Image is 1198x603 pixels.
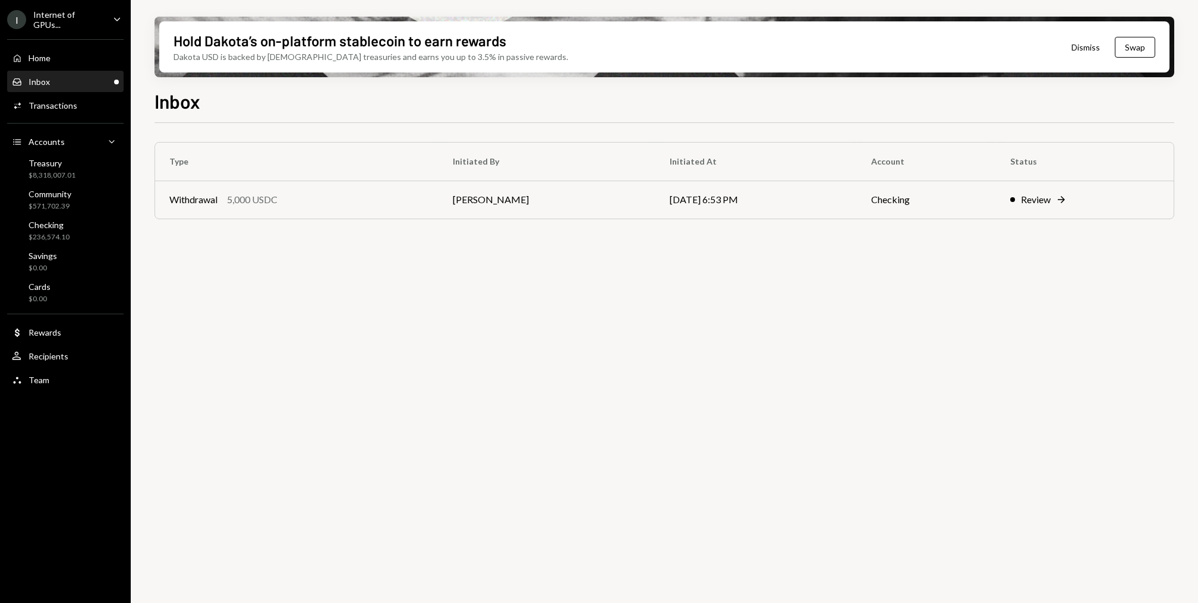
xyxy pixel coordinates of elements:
[29,220,70,230] div: Checking
[155,89,200,113] h1: Inbox
[29,201,71,211] div: $571,702.39
[7,185,124,214] a: Community$571,702.39
[29,171,75,181] div: $8,318,007.01
[29,375,49,385] div: Team
[29,53,51,63] div: Home
[29,263,57,273] div: $0.00
[227,192,278,207] div: 5,000 USDC
[169,192,217,207] div: Withdrawal
[7,345,124,367] a: Recipients
[7,278,124,307] a: Cards$0.00
[439,181,655,219] td: [PERSON_NAME]
[29,282,51,292] div: Cards
[7,10,26,29] div: I
[7,94,124,116] a: Transactions
[7,216,124,245] a: Checking$236,574.10
[7,47,124,68] a: Home
[29,327,61,337] div: Rewards
[857,143,996,181] th: Account
[29,189,71,199] div: Community
[174,31,506,50] div: Hold Dakota’s on-platform stablecoin to earn rewards
[29,158,75,168] div: Treasury
[7,154,124,183] a: Treasury$8,318,007.01
[857,181,996,219] td: Checking
[29,294,51,304] div: $0.00
[155,143,439,181] th: Type
[33,10,103,30] div: Internet of GPUs...
[655,143,856,181] th: Initiated At
[29,351,68,361] div: Recipients
[29,137,65,147] div: Accounts
[7,131,124,152] a: Accounts
[7,321,124,343] a: Rewards
[1115,37,1155,58] button: Swap
[996,143,1174,181] th: Status
[1021,192,1051,207] div: Review
[29,77,50,87] div: Inbox
[29,251,57,261] div: Savings
[7,71,124,92] a: Inbox
[7,247,124,276] a: Savings$0.00
[29,232,70,242] div: $236,574.10
[7,369,124,390] a: Team
[439,143,655,181] th: Initiated By
[1057,33,1115,61] button: Dismiss
[655,181,856,219] td: [DATE] 6:53 PM
[174,50,568,63] div: Dakota USD is backed by [DEMOGRAPHIC_DATA] treasuries and earns you up to 3.5% in passive rewards.
[29,100,77,111] div: Transactions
